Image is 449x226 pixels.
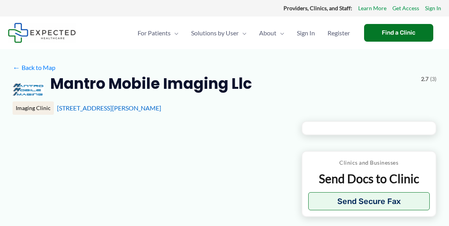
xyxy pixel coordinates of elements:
[321,19,356,47] a: Register
[57,104,161,112] a: [STREET_ADDRESS][PERSON_NAME]
[364,24,433,42] a: Find a Clinic
[8,23,76,43] img: Expected Healthcare Logo - side, dark font, small
[328,19,350,47] span: Register
[131,19,356,47] nav: Primary Site Navigation
[430,74,436,84] span: (3)
[259,19,276,47] span: About
[291,19,321,47] a: Sign In
[425,3,441,13] a: Sign In
[13,64,20,71] span: ←
[239,19,247,47] span: Menu Toggle
[283,5,352,11] strong: Providers, Clinics, and Staff:
[185,19,253,47] a: Solutions by UserMenu Toggle
[13,62,55,73] a: ←Back to Map
[308,192,430,210] button: Send Secure Fax
[297,19,315,47] span: Sign In
[191,19,239,47] span: Solutions by User
[138,19,171,47] span: For Patients
[131,19,185,47] a: For PatientsMenu Toggle
[358,3,386,13] a: Learn More
[392,3,419,13] a: Get Access
[276,19,284,47] span: Menu Toggle
[171,19,178,47] span: Menu Toggle
[308,171,430,186] p: Send Docs to Clinic
[13,101,54,115] div: Imaging Clinic
[421,74,429,84] span: 2.7
[253,19,291,47] a: AboutMenu Toggle
[308,158,430,168] p: Clinics and Businesses
[50,74,252,93] h2: Mantro Mobile Imaging Llc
